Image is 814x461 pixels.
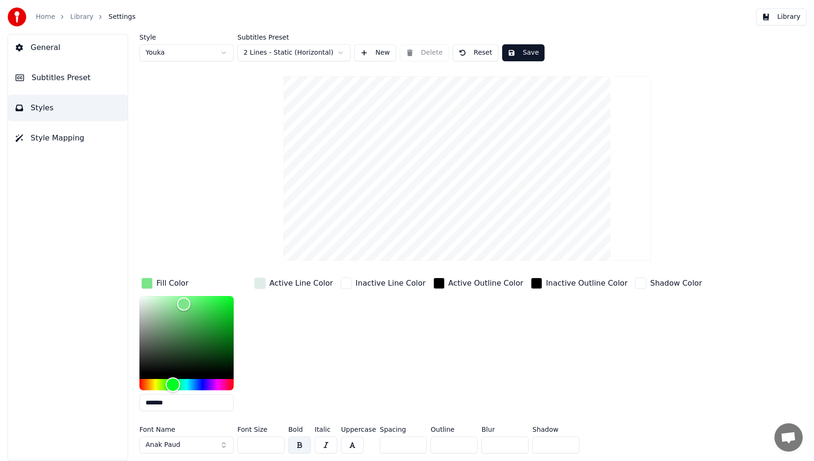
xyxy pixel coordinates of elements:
[8,125,128,151] button: Style Mapping
[8,8,26,26] img: youka
[8,34,128,61] button: General
[31,42,60,53] span: General
[431,276,525,291] button: Active Outline Color
[8,65,128,91] button: Subtitles Preset
[237,34,350,41] label: Subtitles Preset
[448,278,523,289] div: Active Outline Color
[288,426,311,433] label: Bold
[32,72,90,83] span: Subtitles Preset
[108,12,135,22] span: Settings
[146,440,180,450] span: Anak Paud
[252,276,335,291] button: Active Line Color
[139,276,190,291] button: Fill Color
[774,423,803,452] div: Open chat
[502,44,545,61] button: Save
[756,8,806,25] button: Library
[633,276,704,291] button: Shadow Color
[269,278,333,289] div: Active Line Color
[356,278,426,289] div: Inactive Line Color
[354,44,396,61] button: New
[8,95,128,121] button: Styles
[139,426,234,433] label: Font Name
[650,278,702,289] div: Shadow Color
[139,379,234,390] div: Hue
[529,276,629,291] button: Inactive Outline Color
[315,426,337,433] label: Italic
[139,296,234,373] div: Color
[532,426,579,433] label: Shadow
[453,44,498,61] button: Reset
[36,12,55,22] a: Home
[31,102,54,114] span: Styles
[139,34,234,41] label: Style
[481,426,529,433] label: Blur
[237,426,285,433] label: Font Size
[546,278,627,289] div: Inactive Outline Color
[36,12,136,22] nav: breadcrumb
[70,12,93,22] a: Library
[341,426,376,433] label: Uppercase
[31,132,84,144] span: Style Mapping
[339,276,428,291] button: Inactive Line Color
[431,426,478,433] label: Outline
[156,278,188,289] div: Fill Color
[380,426,427,433] label: Spacing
